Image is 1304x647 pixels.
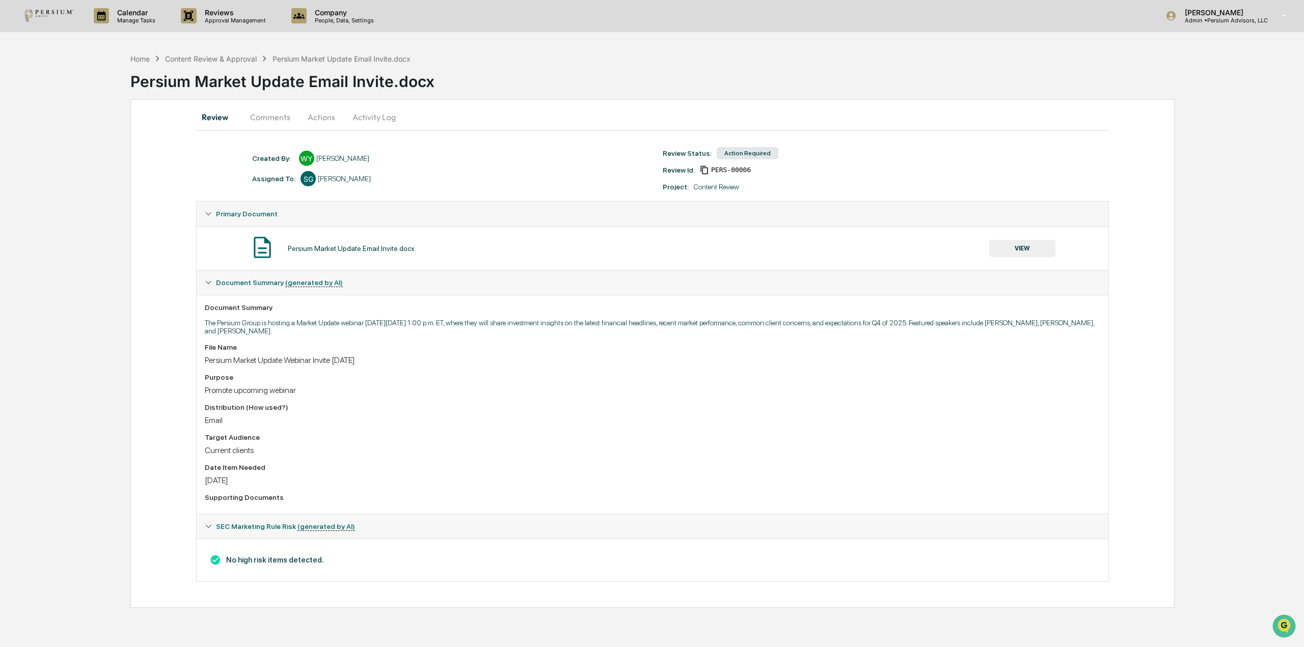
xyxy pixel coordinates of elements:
p: People, Data, Settings [307,17,379,24]
p: Reviews [197,8,271,17]
div: File Name [205,343,1100,351]
u: (generated by AI) [297,522,355,531]
div: Document Summary (generated by AI) [197,539,1108,581]
div: Current clients [205,445,1100,455]
div: 🗄️ [74,129,82,137]
a: 🗄️Attestations [70,124,130,142]
div: 🔎 [10,148,18,156]
div: We're available if you need us! [35,88,129,96]
p: How can we help? [10,21,185,37]
div: Persium Market Update Email Invite.docx [288,244,415,252]
p: [PERSON_NAME] [1177,8,1268,17]
div: Target Audience [205,433,1100,441]
div: Home [130,54,150,63]
div: Persium Market Update Email Invite.docx [130,64,1304,91]
div: Start new chat [35,77,167,88]
img: logo [24,10,73,22]
button: Comments [242,105,298,129]
div: Purpose [205,373,1100,381]
u: (generated by AI) [285,278,343,287]
img: 1746055101610-c473b297-6a78-478c-a979-82029cc54cd1 [10,77,29,96]
div: Distribution (How used?) [205,403,1100,411]
a: 🖐️Preclearance [6,124,70,142]
span: Document Summary [216,278,343,287]
div: Promote upcoming webinar [205,385,1100,395]
div: Document Summary (generated by AI) [197,295,1108,514]
p: Admin • Persium Advisors, LLC [1177,17,1268,24]
div: Content Review [694,183,739,191]
div: Primary Document [197,202,1108,226]
div: Persium Market Update Webinar Invite [DATE] [205,355,1100,365]
span: SEC Marketing Rule Risk [216,522,355,530]
div: Primary Document [197,226,1108,270]
img: Document Icon [250,235,275,260]
div: SEC Marketing Rule Risk (generated by AI) [197,514,1108,539]
div: SG [301,171,316,186]
div: WY [299,151,314,166]
button: Start new chat [173,80,185,93]
a: 🔎Data Lookup [6,143,68,161]
p: Calendar [109,8,160,17]
div: Created By: ‎ ‎ [252,154,294,162]
p: Company [307,8,379,17]
span: 520e4183-2e57-47a8-8cc2-1f352ac89eba [711,166,751,174]
span: Data Lookup [20,147,64,157]
a: Powered byPylon [72,172,123,180]
div: Date Item Needed [205,463,1100,471]
button: VIEW [989,240,1055,257]
div: 🖐️ [10,129,18,137]
button: Actions [298,105,344,129]
div: Assigned To: [252,175,295,183]
div: Email [205,415,1100,425]
span: Preclearance [20,128,66,138]
div: Review Id: [663,166,695,174]
div: Content Review & Approval [165,54,257,63]
div: [PERSON_NAME] [318,175,371,183]
p: Manage Tasks [109,17,160,24]
p: Approval Management [197,17,271,24]
h3: No high risk items detected. [205,554,1100,566]
div: Action Required [717,147,778,159]
span: Primary Document [216,210,278,218]
div: Document Summary (generated by AI) [197,270,1108,295]
p: The Persium Group is hosting a Market Update webinar [DATE][DATE] 1:00 p.m. ET, where they will s... [205,319,1100,335]
div: Document Summary [205,303,1100,312]
div: Review Status: [663,149,712,157]
button: Activity Log [344,105,404,129]
div: [DATE] [205,475,1100,485]
iframe: Open customer support [1271,613,1299,641]
div: secondary tabs example [196,105,1109,129]
div: Project: [663,183,689,191]
button: Review [196,105,242,129]
span: Attestations [84,128,126,138]
div: [PERSON_NAME] [316,154,369,162]
div: Supporting Documents [205,493,1100,501]
span: Pylon [101,172,123,180]
div: Persium Market Update Email Invite.docx [273,54,411,63]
